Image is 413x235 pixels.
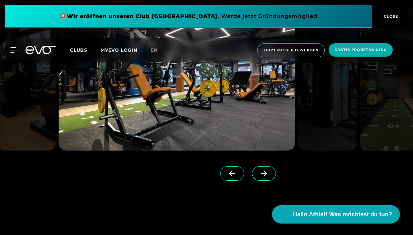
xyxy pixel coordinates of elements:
a: Clubs [70,47,100,53]
span: Gratis Probetraining [334,47,387,53]
button: Hallo Athlet! Was möchtest du tun? [272,205,400,224]
a: en [151,46,166,54]
span: Jetzt Mitglied werden [263,47,318,53]
a: MYEVO LOGIN [100,47,137,53]
a: Gratis Probetraining [327,43,395,57]
img: evofitness [59,9,295,151]
img: evofitness [298,9,357,151]
span: Hallo Athlet! Was möchtest du tun? [293,210,392,219]
span: CLOSE [382,13,398,19]
button: CLOSE [372,5,408,28]
span: en [151,47,158,53]
a: Jetzt Mitglied werden [255,43,327,57]
span: Clubs [70,47,87,53]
